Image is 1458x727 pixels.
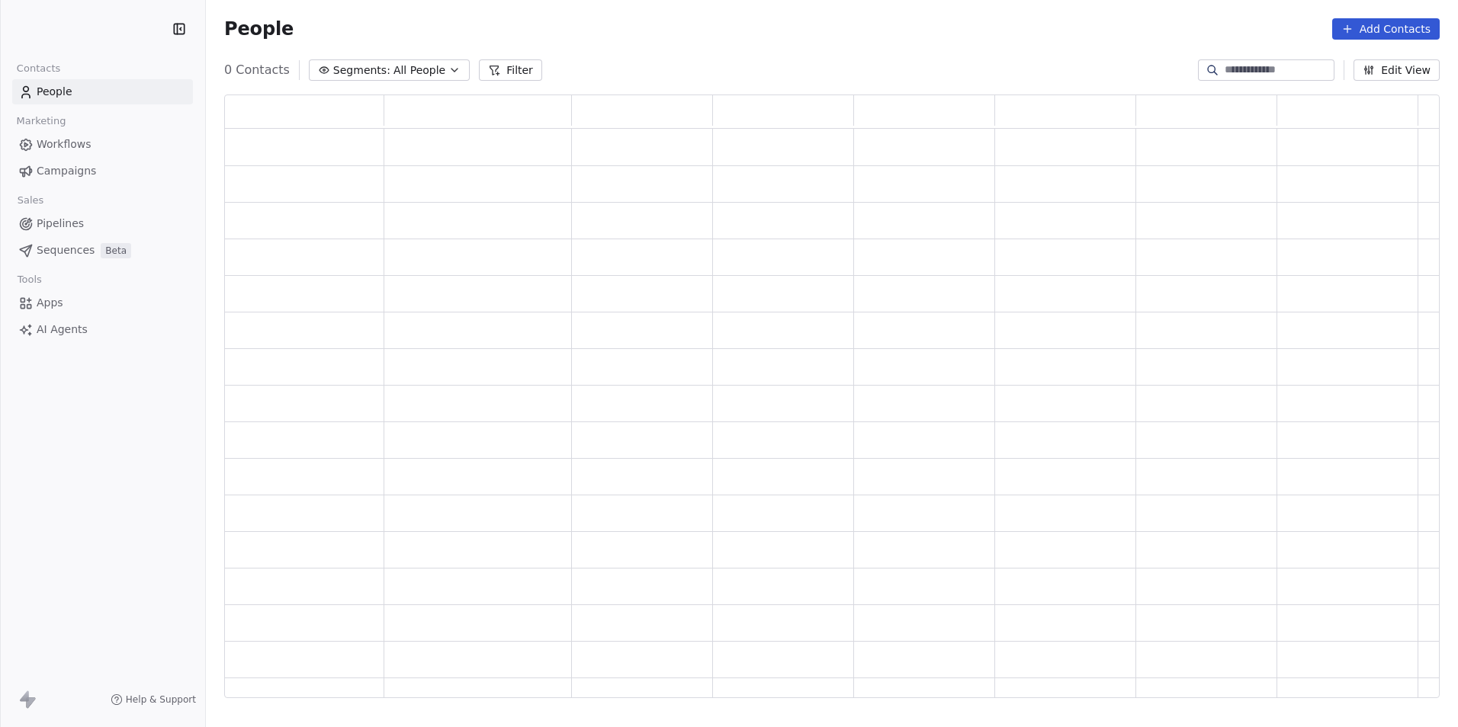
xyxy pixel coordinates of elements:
[37,295,63,311] span: Apps
[37,322,88,338] span: AI Agents
[12,79,193,104] a: People
[11,268,48,291] span: Tools
[479,59,542,81] button: Filter
[12,317,193,342] a: AI Agents
[12,159,193,184] a: Campaigns
[10,110,72,133] span: Marketing
[12,238,193,263] a: SequencesBeta
[224,18,294,40] span: People
[101,243,131,258] span: Beta
[111,693,196,706] a: Help & Support
[12,211,193,236] a: Pipelines
[10,57,67,80] span: Contacts
[37,136,92,152] span: Workflows
[1332,18,1440,40] button: Add Contacts
[11,189,50,212] span: Sales
[37,163,96,179] span: Campaigns
[37,242,95,258] span: Sequences
[37,216,84,232] span: Pipelines
[12,290,193,315] a: Apps
[12,132,193,157] a: Workflows
[1354,59,1440,81] button: Edit View
[37,84,72,100] span: People
[224,61,290,79] span: 0 Contacts
[393,62,445,78] span: All People
[333,62,390,78] span: Segments:
[126,693,196,706] span: Help & Support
